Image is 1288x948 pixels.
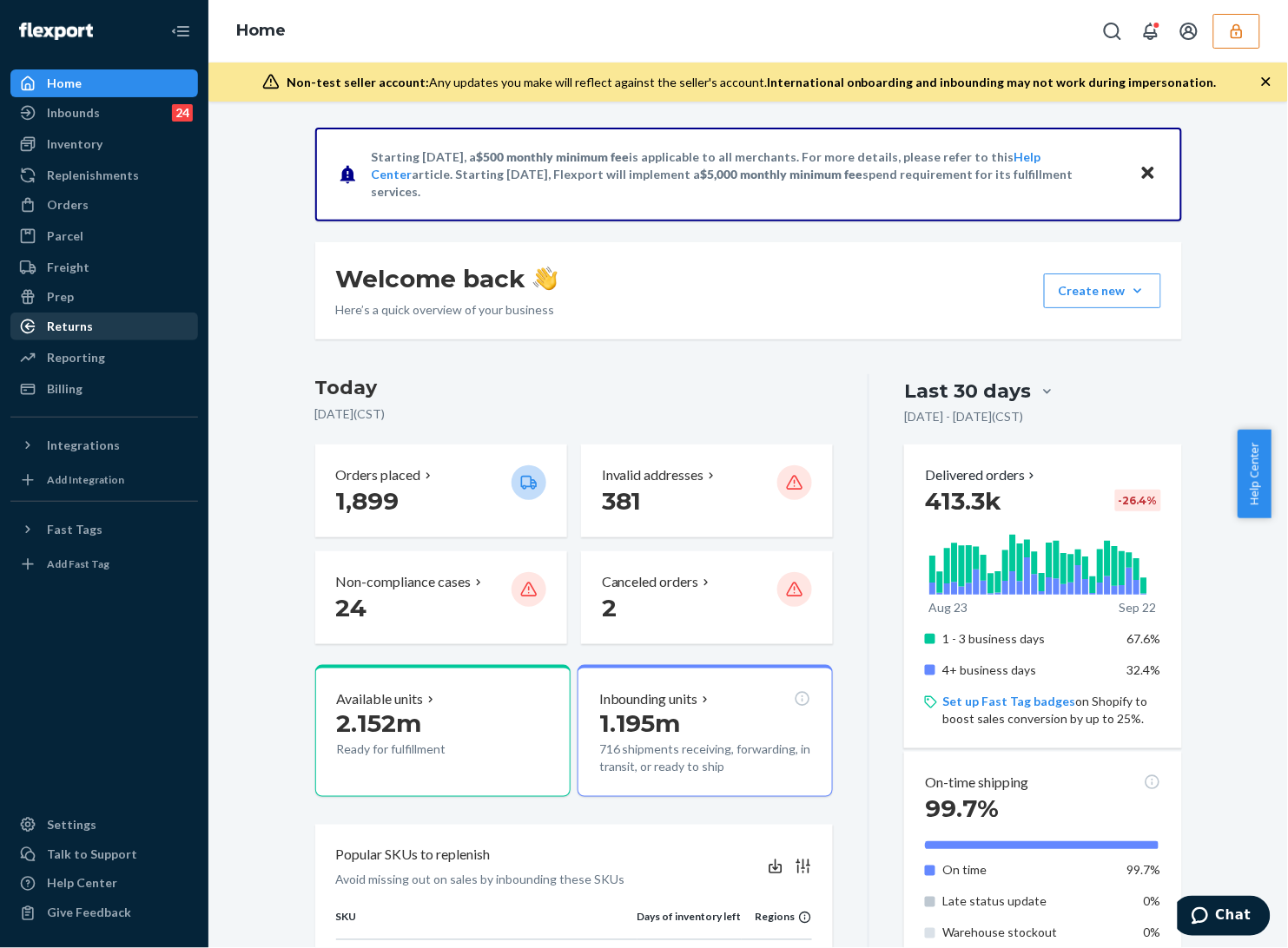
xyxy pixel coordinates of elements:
div: -26.4 % [1115,490,1161,511]
p: On time [942,862,1113,879]
img: Flexport logo [19,23,93,40]
p: On-time shipping [925,773,1028,793]
div: Billing [47,380,83,398]
div: Settings [47,816,96,833]
button: Delivered orders [925,465,1039,485]
p: Warehouse stockout [942,925,1113,942]
a: Inbounds24 [10,99,198,127]
button: Integrations [10,431,198,459]
p: Late status update [942,893,1113,911]
div: Regions [742,910,813,925]
button: Close [1137,161,1159,187]
span: 0% [1144,894,1161,909]
button: Invalid addresses 381 [581,444,833,537]
a: Home [10,69,198,97]
p: Ready for fulfillment [337,741,498,758]
p: 1 - 3 business days [942,630,1113,648]
span: 381 [602,486,642,516]
p: on Shopify to boost sales conversion by up to 25%. [942,693,1160,727]
button: Orders placed 1,899 [315,444,567,537]
button: Fast Tags [10,516,198,543]
h3: Today [315,374,834,402]
p: 716 shipments receiving, forwarding, in transit, or ready to ship [599,741,811,775]
a: Reporting [10,344,198,372]
p: Avoid missing out on sales by inbounding these SKUs [336,872,625,889]
div: Inbounds [47,104,100,122]
div: Talk to Support [47,846,137,863]
div: Add Integration [47,472,124,487]
button: Create new [1044,273,1161,308]
div: Returns [47,318,93,335]
img: hand-wave emoji [533,267,558,291]
div: Replenishments [47,167,139,184]
a: Help Center [10,870,198,898]
p: 4+ business days [942,662,1113,679]
p: [DATE] - [DATE] ( CST ) [904,408,1023,425]
div: Help Center [47,875,117,892]
iframe: Opens a widget where you can chat to one of our agents [1178,896,1271,939]
div: Prep [47,288,74,306]
span: Non-test seller account: [287,75,429,89]
span: $500 monthly minimum fee [477,149,630,164]
p: Here’s a quick overview of your business [336,301,558,319]
ol: breadcrumbs [222,6,300,56]
div: Orders [47,196,89,214]
span: 99.7% [1127,863,1161,878]
p: Starting [DATE], a is applicable to all merchants. For more details, please refer to this article... [372,148,1123,201]
a: Prep [10,283,198,311]
th: SKU [336,910,637,939]
div: Home [47,75,82,92]
button: Available units2.152mReady for fulfillment [315,665,571,797]
p: Inbounding units [599,689,698,709]
button: Talk to Support [10,840,198,868]
span: International onboarding and inbounding may not work during impersonation. [767,75,1217,89]
span: 1,899 [336,486,400,516]
span: 32.4% [1127,662,1161,677]
button: Help Center [1238,430,1271,518]
p: Non-compliance cases [336,572,472,592]
p: Available units [337,689,424,709]
span: 0% [1144,925,1161,940]
span: $5,000 monthly minimum fee [701,167,863,181]
a: Add Integration [10,466,198,494]
th: Days of inventory left [637,910,742,939]
a: Settings [10,811,198,839]
div: Add Fast Tag [47,556,109,571]
button: Inbounding units1.195m716 shipments receiving, forwarding, in transit, or ready to ship [578,665,833,797]
div: Freight [47,259,89,276]
p: Canceled orders [602,572,699,592]
div: Last 30 days [904,378,1031,405]
a: Add Fast Tag [10,550,198,578]
p: Orders placed [336,465,421,485]
div: 24 [172,104,193,122]
span: 1.195m [599,708,681,738]
a: Home [236,21,286,40]
span: 2.152m [337,708,422,738]
button: Non-compliance cases 24 [315,551,567,644]
a: Replenishments [10,161,198,189]
span: 2 [602,593,617,622]
a: Parcel [10,222,198,250]
a: Returns [10,313,198,340]
a: Set up Fast Tag badges [942,694,1075,708]
h1: Welcome back [336,263,558,294]
button: Give Feedback [10,899,198,927]
p: Popular SKUs to replenish [336,846,491,866]
div: Parcel [47,227,83,245]
div: Inventory [47,135,102,153]
button: Open notifications [1133,14,1168,49]
button: Canceled orders 2 [581,551,833,644]
div: Reporting [47,349,105,366]
div: Any updates you make will reflect against the seller's account. [287,74,1217,91]
span: 99.7% [925,793,999,823]
a: Orders [10,191,198,219]
a: Billing [10,375,198,403]
p: Invalid addresses [602,465,704,485]
button: Open account menu [1172,14,1206,49]
a: Inventory [10,130,198,158]
p: [DATE] ( CST ) [315,405,834,423]
span: 24 [336,593,367,622]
